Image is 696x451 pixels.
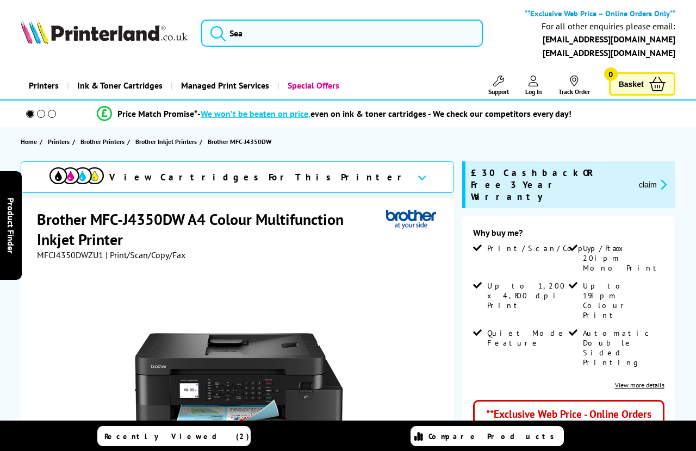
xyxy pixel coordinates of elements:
span: Automatic Double Sided Printing [583,328,663,367]
span: Log In [525,87,542,96]
span: View Cartridges For This Printer [109,171,408,183]
button: promo-description [636,178,670,191]
img: View Cartridges [49,167,104,184]
a: Log In [525,76,542,96]
span: Ink & Toner Cartridges [77,72,163,99]
a: Track Order [558,76,590,96]
span: Up to 20ipm Mono Print [583,243,663,273]
img: Printerland Logo [21,20,188,43]
span: Brother Inkjet Printers [135,136,197,147]
a: Managed Print Services [171,72,277,99]
div: Why buy me? [473,227,664,243]
a: Printers [21,72,67,99]
a: Brother Inkjet Printers [135,136,200,147]
span: Up to 1,200 x 4,800 dpi Print [487,281,567,310]
span: Compare Products [428,431,560,441]
b: **Exclusive Web Price – Online Orders Only** [525,8,675,18]
a: Recently Viewed (2) [97,426,251,446]
span: Recently Viewed (2) [104,431,250,441]
div: **Exclusive Web Price - Online Orders Only** [473,400,664,441]
span: Quiet Mode Feature [487,328,567,348]
a: Printers [48,136,72,147]
img: Brother [386,209,436,229]
span: Price Match Promise* [117,108,197,119]
a: [EMAIL_ADDRESS][DOMAIN_NAME] [543,47,675,58]
a: Brother MFC-J4350DW [208,136,274,147]
span: £30 Cashback OR Free 3 Year Warranty [471,167,630,203]
span: MFCJ4350DWZU1 [37,249,103,260]
span: Home [21,136,37,147]
span: Up to 19ipm Colour Print [583,281,663,320]
a: Printerland Logo [21,20,188,46]
span: Brother Printers [80,136,125,147]
span: Brother MFC-J4350DW [208,136,271,147]
div: For all other enquiries please email: [542,21,675,32]
li: modal_Promise [5,104,663,123]
span: | Print/Scan/Copy/Fax [105,249,185,260]
span: 0 [604,67,618,81]
span: We won’t be beaten on price, [201,108,310,119]
a: Special Offers [277,72,347,99]
a: Support [488,76,509,96]
h1: Brother MFC-J4350DW A4 Colour Multifunction Inkjet Printer [37,209,386,249]
div: - even on ink & toner cartridges - We check our competitors every day! [197,108,571,119]
a: Compare Products [411,426,564,446]
a: Brother Printers [80,136,127,147]
a: Ink & Toner Cartridges [67,72,171,99]
a: Home [21,136,40,147]
input: Sea [201,20,483,47]
span: Basket [619,77,644,91]
span: Support [488,87,509,96]
span: Print/Scan/Copy/Fax [487,243,627,253]
a: [EMAIL_ADDRESS][DOMAIN_NAME] [543,34,675,45]
span: Product Finder [5,198,16,254]
a: Basket 0 [609,72,675,96]
span: Printers [48,136,70,147]
a: View more details [615,381,664,389]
